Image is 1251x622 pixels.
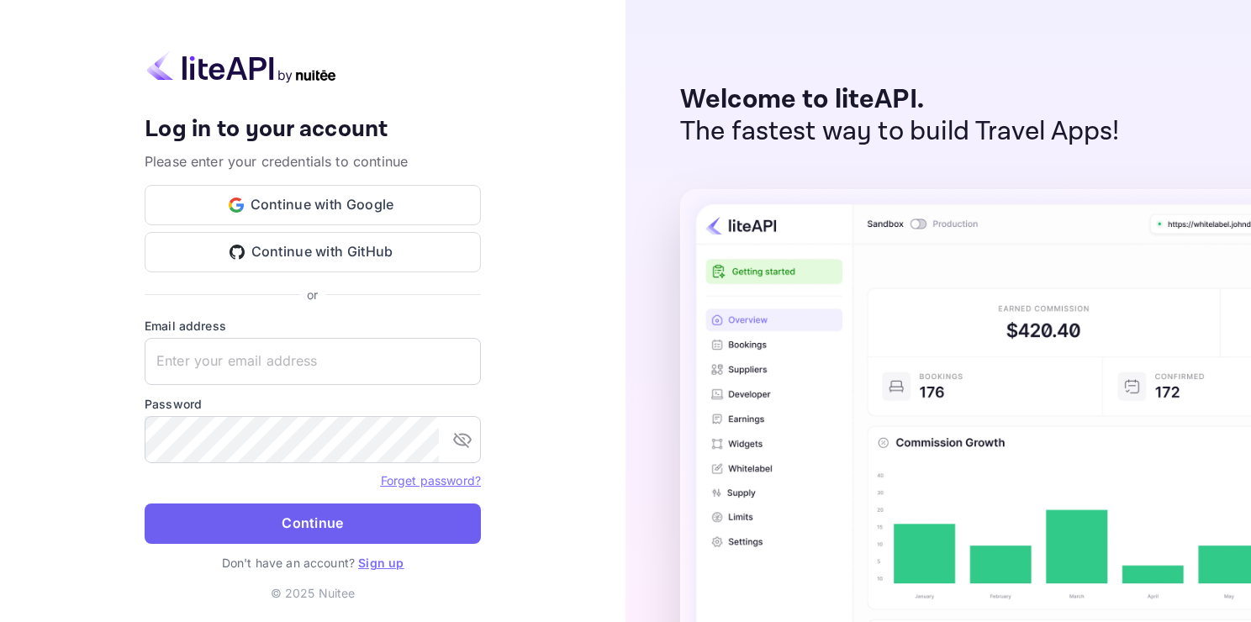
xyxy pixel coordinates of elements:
a: Forget password? [381,473,481,488]
button: Continue with Google [145,185,481,225]
p: Please enter your credentials to continue [145,151,481,171]
button: toggle password visibility [446,423,479,456]
label: Email address [145,317,481,335]
input: Enter your email address [145,338,481,385]
a: Sign up [358,556,404,570]
p: The fastest way to build Travel Apps! [680,116,1120,148]
h4: Log in to your account [145,115,481,145]
p: Don't have an account? [145,554,481,572]
button: Continue [145,503,481,544]
label: Password [145,395,481,413]
a: Forget password? [381,472,481,488]
p: Welcome to liteAPI. [680,84,1120,116]
p: © 2025 Nuitee [271,584,356,602]
button: Continue with GitHub [145,232,481,272]
p: or [307,286,318,303]
img: liteapi [145,50,338,83]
